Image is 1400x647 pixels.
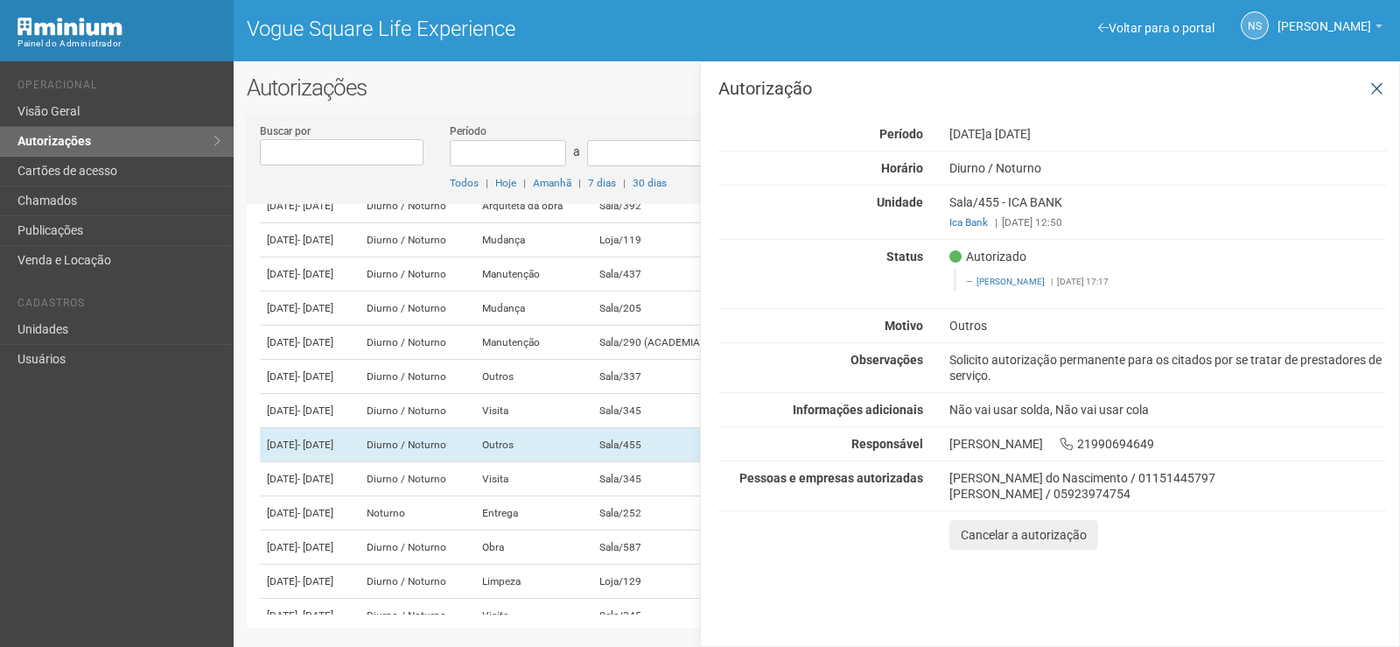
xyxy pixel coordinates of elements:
strong: Unidade [877,195,923,209]
td: [DATE] [260,496,360,531]
td: Diurno / Noturno [360,292,475,326]
span: | [523,177,526,189]
strong: Informações adicionais [793,403,923,417]
a: 30 dias [633,177,667,189]
td: Mudança [475,292,592,326]
span: a [573,144,580,158]
div: [PERSON_NAME] 21990694649 [936,436,1399,452]
td: [DATE] [260,257,360,292]
td: Diurno / Noturno [360,360,475,394]
td: Sala/345 [592,462,738,496]
li: Operacional [17,79,220,97]
div: Sala/455 - ICA BANK [936,194,1399,230]
td: [DATE] [260,360,360,394]
td: Mudança [475,223,592,257]
a: [PERSON_NAME] [1277,22,1382,36]
div: [DATE] [936,126,1399,142]
a: Voltar para o portal [1098,21,1214,35]
td: Sala/345 [592,599,738,633]
span: | [578,177,581,189]
span: - [DATE] [297,234,333,246]
a: Amanhã [533,177,571,189]
span: - [DATE] [297,302,333,314]
td: Sala/345 [592,394,738,428]
td: Outros [475,428,592,462]
h2: Autorizações [247,74,1387,101]
td: Sala/455 [592,428,738,462]
td: Visita [475,394,592,428]
td: [DATE] [260,394,360,428]
td: Obra [475,531,592,565]
td: Diurno / Noturno [360,189,475,223]
label: Período [450,123,486,139]
strong: Período [879,127,923,141]
strong: Responsável [851,437,923,451]
span: - [DATE] [297,404,333,417]
td: [DATE] [260,565,360,599]
span: - [DATE] [297,541,333,553]
td: Diurno / Noturno [360,257,475,292]
div: Outros [936,318,1399,334]
span: a [DATE] [985,127,1031,141]
div: [PERSON_NAME] do Nascimento / 01151445797 [949,470,1386,486]
button: Cancelar a autorização [949,520,1098,550]
h1: Vogue Square Life Experience [247,18,804,40]
span: - [DATE] [297,507,333,519]
td: Diurno / Noturno [360,599,475,633]
strong: Observações [850,353,923,367]
span: - [DATE] [297,609,333,622]
td: Manutenção [475,326,592,360]
td: Diurno / Noturno [360,428,475,462]
div: Diurno / Noturno [936,160,1399,176]
span: | [623,177,626,189]
footer: [DATE] 17:17 [966,276,1376,288]
td: Manutenção [475,257,592,292]
strong: Motivo [885,319,923,333]
a: 7 dias [588,177,616,189]
a: Ica Bank [949,216,988,229]
a: Todos [450,177,479,189]
td: Loja/129 [592,565,738,599]
td: [DATE] [260,462,360,496]
td: Visita [475,599,592,633]
td: [DATE] [260,223,360,257]
span: - [DATE] [297,473,333,485]
td: [DATE] [260,292,360,326]
td: Diurno / Noturno [360,394,475,428]
td: Sala/290 (ACADEMIA) [592,326,738,360]
td: [DATE] [260,531,360,565]
strong: Horário [881,161,923,175]
td: Loja/119 [592,223,738,257]
td: Limpeza [475,565,592,599]
td: [DATE] [260,326,360,360]
span: - [DATE] [297,268,333,280]
td: Sala/587 [592,531,738,565]
td: Arquiteta da obra [475,189,592,223]
span: - [DATE] [297,336,333,348]
span: - [DATE] [297,200,333,212]
td: Noturno [360,496,475,531]
div: [PERSON_NAME] / 05923974754 [949,486,1386,502]
td: Diurno / Noturno [360,565,475,599]
h3: Autorização [718,80,1386,97]
div: [DATE] 12:50 [949,214,1386,230]
td: Diurno / Noturno [360,223,475,257]
td: Entrega [475,496,592,531]
td: [DATE] [260,599,360,633]
td: [DATE] [260,189,360,223]
span: | [486,177,488,189]
a: [PERSON_NAME] [976,277,1045,286]
div: Painel do Administrador [17,36,220,52]
td: Sala/437 [592,257,738,292]
strong: Pessoas e empresas autorizadas [739,471,923,485]
span: | [995,216,997,229]
td: [DATE] [260,428,360,462]
span: | [1051,277,1053,286]
li: Cadastros [17,297,220,315]
td: Sala/392 [592,189,738,223]
td: Visita [475,462,592,496]
td: Outros [475,360,592,394]
td: Diurno / Noturno [360,326,475,360]
td: Sala/337 [592,360,738,394]
div: Não vai usar solda, Não vai usar cola [936,402,1399,418]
